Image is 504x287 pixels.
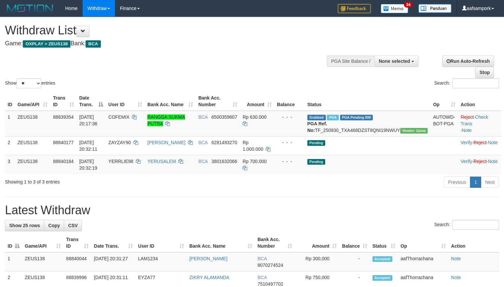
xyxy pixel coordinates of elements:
h4: Game: Bank: [5,40,330,47]
span: Rp 700.000 [243,159,266,164]
td: ZEUS138 [15,136,50,155]
a: Run Auto-Refresh [442,56,494,67]
span: Rp 630.000 [243,114,266,120]
span: YERRLIE98 [108,159,133,164]
select: Showentries [17,78,41,88]
td: TF_250930_TXA468DZST8QNI19NWUY [305,111,431,137]
td: [DATE] 20:31:27 [91,252,136,271]
a: Stop [475,67,494,78]
td: ZEUS138 [22,252,63,271]
a: Note [451,256,461,261]
td: LAM1234 [136,252,187,271]
td: 1 [5,111,15,137]
span: BCA [198,114,208,120]
th: Bank Acc. Number: activate to sort column ascending [196,92,240,111]
span: Pending [307,159,325,165]
span: Pending [307,140,325,146]
a: Note [488,140,498,145]
th: Date Trans.: activate to sort column descending [77,92,106,111]
span: Accepted [372,256,392,262]
a: Reject [474,140,487,145]
div: - - - [277,158,302,165]
th: Op: activate to sort column ascending [398,233,448,252]
span: Copy 6500359607 to clipboard [212,114,237,120]
input: Search: [452,78,499,88]
h1: Withdraw List [5,24,330,37]
a: CSV [64,220,82,231]
th: Balance [274,92,305,111]
img: panduan.png [418,4,451,13]
h1: Latest Withdraw [5,204,499,217]
th: Date Trans.: activate to sort column ascending [91,233,136,252]
span: 34 [404,2,413,8]
th: Op: activate to sort column ascending [430,92,458,111]
button: None selected [374,56,418,67]
span: BCA [198,140,208,145]
a: Verify [461,140,472,145]
span: 88840184 [53,159,73,164]
th: Trans ID: activate to sort column ascending [50,92,76,111]
a: Check Trans [461,114,488,126]
td: · · [458,111,501,137]
input: Search: [452,220,499,230]
th: Action [448,233,499,252]
span: 88839354 [53,114,73,120]
th: Action [458,92,501,111]
span: [DATE] 20:32:19 [79,159,97,171]
a: Show 25 rows [5,220,44,231]
div: Showing 1 to 3 of 3 entries [5,176,205,185]
a: RANGGA SUKMA PUTRA [147,114,185,126]
th: Game/API: activate to sort column ascending [22,233,63,252]
a: Reject [461,114,474,120]
span: BCA [86,40,100,48]
td: 2 [5,136,15,155]
a: Verify [461,159,472,164]
a: Note [462,128,472,133]
span: Accepted [372,275,392,281]
span: Copy 7510497702 to clipboard [257,281,283,287]
span: None selected [379,59,410,64]
a: Note [488,159,498,164]
a: Next [481,177,499,188]
th: Amount: activate to sort column ascending [240,92,274,111]
a: YERUSALEM [147,159,176,164]
span: Show 25 rows [9,223,40,228]
th: Bank Acc. Number: activate to sort column ascending [255,233,295,252]
span: ZAYZAY90 [108,140,131,145]
a: Note [451,275,461,280]
span: COFEMIX [108,114,130,120]
span: BCA [257,275,267,280]
a: Previous [444,177,470,188]
div: - - - [277,139,302,146]
span: 88840177 [53,140,73,145]
span: BCA [198,159,208,164]
a: [PERSON_NAME] [147,140,185,145]
a: 1 [470,177,481,188]
th: Amount: activate to sort column ascending [295,233,339,252]
td: Rp 300,000 [295,252,339,271]
td: · · [458,136,501,155]
td: 88840044 [63,252,91,271]
b: PGA Ref. No: [307,121,327,133]
td: · · [458,155,501,174]
a: [PERSON_NAME] [189,256,227,261]
th: Bank Acc. Name: activate to sort column ascending [187,233,255,252]
a: ZIKRY ALAMANDA [189,275,229,280]
th: Status [305,92,431,111]
span: Copy 3801632066 to clipboard [212,159,237,164]
td: aafThorrachana [398,252,448,271]
td: 3 [5,155,15,174]
td: - [339,252,370,271]
th: Trans ID: activate to sort column ascending [63,233,91,252]
label: Show entries [5,78,55,88]
span: Copy 6281493270 to clipboard [212,140,237,145]
th: Status: activate to sort column ascending [370,233,398,252]
span: Vendor URL: https://trx31.1velocity.biz [400,128,428,134]
span: OXPLAY > ZEUS138 [23,40,70,48]
td: AUTOWD-BOT-PGA [430,111,458,137]
a: Copy [44,220,64,231]
label: Search: [434,220,499,230]
label: Search: [434,78,499,88]
span: BCA [257,256,267,261]
img: Button%20Memo.svg [381,4,408,13]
